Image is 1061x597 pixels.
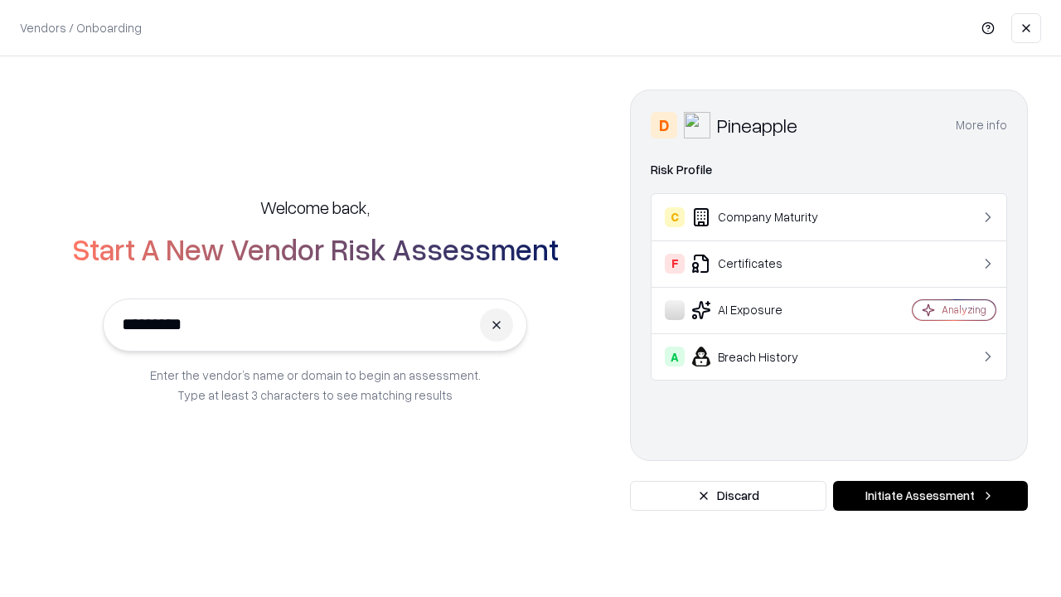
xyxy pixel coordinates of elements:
[665,347,863,366] div: Breach History
[651,112,677,138] div: D
[942,303,986,317] div: Analyzing
[684,112,710,138] img: Pineapple
[956,110,1007,140] button: More info
[665,254,863,274] div: Certificates
[665,300,863,320] div: AI Exposure
[260,196,370,219] h5: Welcome back,
[665,207,685,227] div: C
[72,232,559,265] h2: Start A New Vendor Risk Assessment
[665,254,685,274] div: F
[717,112,797,138] div: Pineapple
[150,365,481,405] p: Enter the vendor’s name or domain to begin an assessment. Type at least 3 characters to see match...
[20,19,142,36] p: Vendors / Onboarding
[665,207,863,227] div: Company Maturity
[833,481,1028,511] button: Initiate Assessment
[651,160,1007,180] div: Risk Profile
[665,347,685,366] div: A
[630,481,826,511] button: Discard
